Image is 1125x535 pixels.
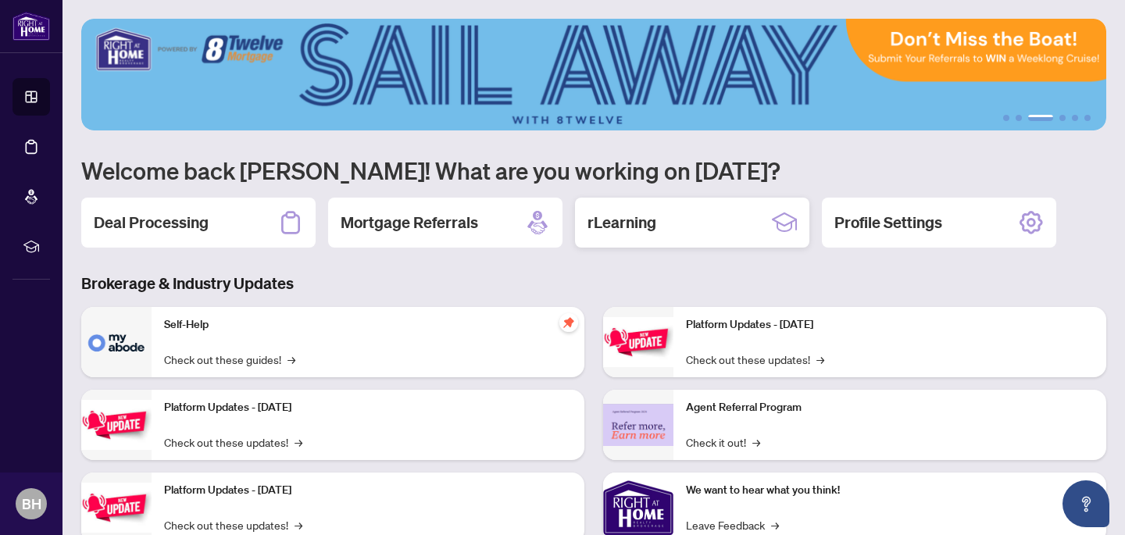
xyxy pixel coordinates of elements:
span: → [295,516,302,533]
img: logo [12,12,50,41]
h2: Profile Settings [834,212,942,234]
button: 3 [1028,115,1053,121]
img: Platform Updates - June 23, 2025 [603,317,673,366]
h2: Mortgage Referrals [341,212,478,234]
a: Check it out!→ [686,433,760,451]
h3: Brokerage & Industry Updates [81,273,1106,294]
button: 2 [1016,115,1022,121]
p: We want to hear what you think! [686,482,1094,499]
span: → [287,351,295,368]
img: Agent Referral Program [603,404,673,447]
a: Check out these updates!→ [164,433,302,451]
img: Self-Help [81,307,152,377]
span: → [752,433,760,451]
button: 5 [1072,115,1078,121]
h1: Welcome back [PERSON_NAME]! What are you working on [DATE]? [81,155,1106,185]
a: Leave Feedback→ [686,516,779,533]
span: → [771,516,779,533]
p: Platform Updates - [DATE] [686,316,1094,333]
button: 6 [1084,115,1091,121]
button: Open asap [1062,480,1109,527]
span: pushpin [559,313,578,332]
a: Check out these updates!→ [686,351,824,368]
img: Slide 2 [81,19,1106,130]
p: Agent Referral Program [686,399,1094,416]
img: Platform Updates - September 16, 2025 [81,400,152,449]
span: → [816,351,824,368]
h2: Deal Processing [94,212,209,234]
p: Platform Updates - [DATE] [164,482,572,499]
span: BH [22,493,41,515]
button: 1 [1003,115,1009,121]
img: Platform Updates - July 21, 2025 [81,483,152,532]
a: Check out these updates!→ [164,516,302,533]
p: Self-Help [164,316,572,333]
button: 4 [1059,115,1066,121]
a: Check out these guides!→ [164,351,295,368]
span: → [295,433,302,451]
p: Platform Updates - [DATE] [164,399,572,416]
h2: rLearning [587,212,656,234]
